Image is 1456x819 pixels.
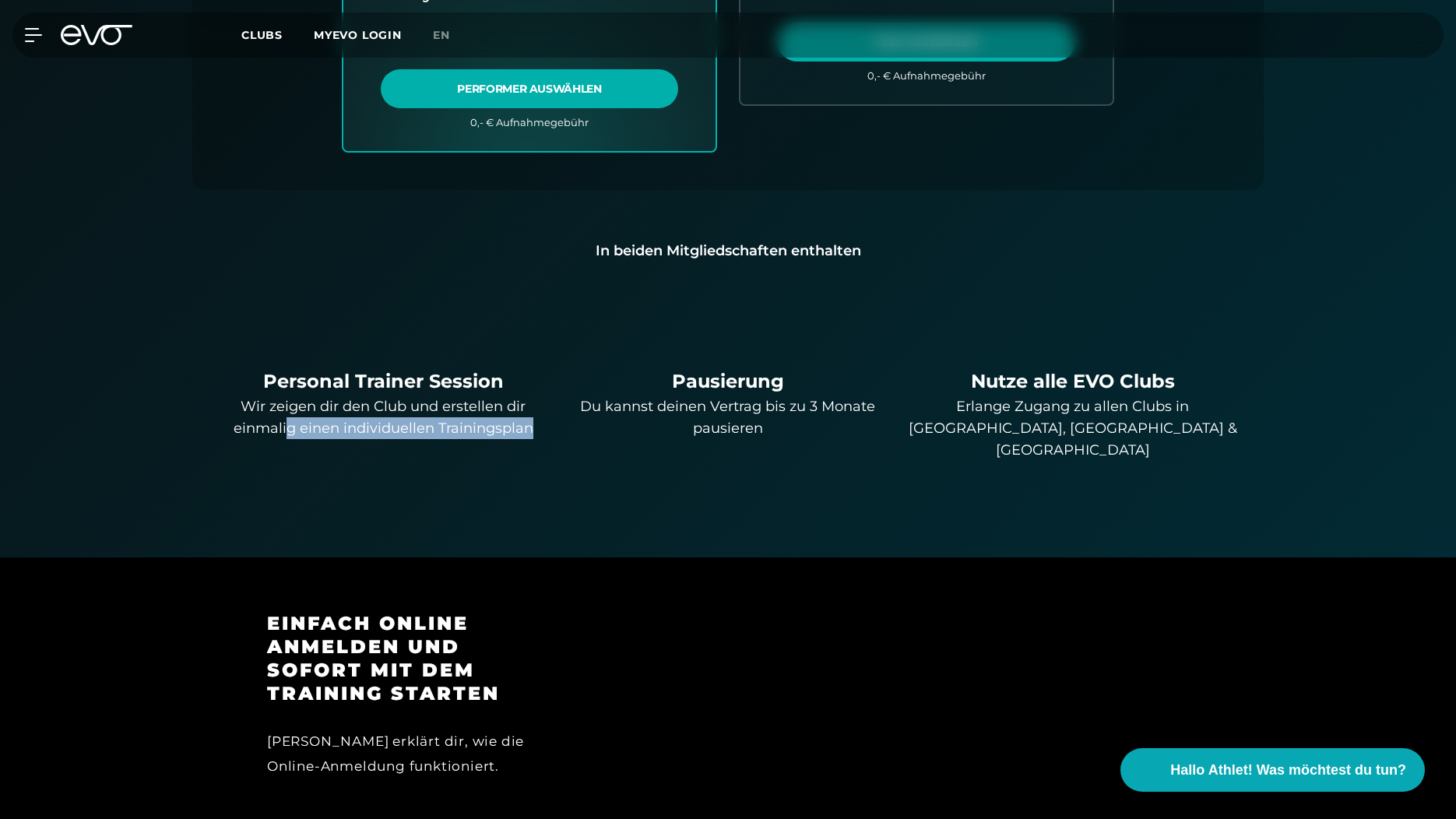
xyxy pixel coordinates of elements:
div: Erlange Zugang zu allen Clubs in [GEOGRAPHIC_DATA], [GEOGRAPHIC_DATA] & [GEOGRAPHIC_DATA] [906,395,1239,461]
span: en [433,28,450,42]
div: Pausierung [562,367,895,395]
div: Personal Trainer Session [217,367,550,395]
a: MYEVO LOGIN [314,28,402,42]
div: In beiden Mitgliedschaften enthalten [217,240,1239,262]
div: Wir zeigen dir den Club und erstellen dir einmalig einen individuellen Trainingsplan [217,395,550,439]
div: [PERSON_NAME] erklärt dir, wie die Online-Anmeldung funktioniert. [267,729,545,779]
button: Hallo Athlet! Was möchtest du tun? [1120,748,1425,792]
span: Clubs [241,28,283,42]
div: Du kannst deinen Vertrag bis zu 3 Monate pausieren [562,395,895,439]
a: en [433,26,469,44]
span: Hallo Athlet! Was möchtest du tun? [1170,760,1406,781]
h3: Einfach online anmelden und sofort mit dem Training starten [267,612,545,705]
div: Nutze alle EVO Clubs [906,367,1239,395]
a: Clubs [241,27,314,42]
